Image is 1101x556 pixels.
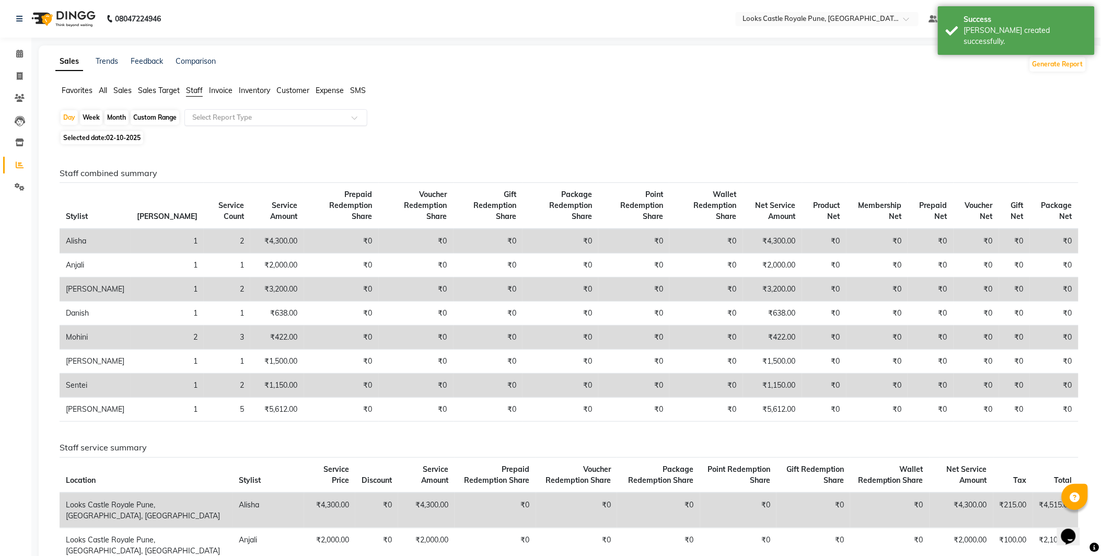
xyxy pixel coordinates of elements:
[379,302,454,326] td: ₹0
[250,229,304,253] td: ₹4,300.00
[27,4,98,33] img: logo
[847,398,908,422] td: ₹0
[523,302,598,326] td: ₹0
[598,350,669,374] td: ₹0
[204,229,250,253] td: 2
[1014,476,1027,485] span: Tax
[930,493,993,528] td: ₹4,300.00
[454,277,523,302] td: ₹0
[954,229,999,253] td: ₹0
[60,398,131,422] td: [PERSON_NAME]
[131,277,204,302] td: 1
[66,212,88,221] span: Stylist
[60,326,131,350] td: Mohini
[669,302,743,326] td: ₹0
[218,201,244,221] span: Service Count
[1030,326,1079,350] td: ₹0
[60,168,1079,178] h6: Staff combined summary
[454,253,523,277] td: ₹0
[99,86,107,95] span: All
[669,326,743,350] td: ₹0
[743,302,802,326] td: ₹638.00
[1030,253,1079,277] td: ₹0
[304,229,379,253] td: ₹0
[61,110,78,125] div: Day
[947,465,987,485] span: Net Service Amount
[954,302,999,326] td: ₹0
[80,110,102,125] div: Week
[669,374,743,398] td: ₹0
[1030,398,1079,422] td: ₹0
[1030,229,1079,253] td: ₹0
[1030,374,1079,398] td: ₹0
[250,326,304,350] td: ₹422.00
[847,302,908,326] td: ₹0
[908,350,953,374] td: ₹0
[743,374,802,398] td: ₹1,150.00
[598,229,669,253] td: ₹0
[954,398,999,422] td: ₹0
[379,350,454,374] td: ₹0
[954,253,999,277] td: ₹0
[1030,57,1086,72] button: Generate Report
[304,277,379,302] td: ₹0
[455,493,536,528] td: ₹0
[379,253,454,277] td: ₹0
[316,86,344,95] span: Expense
[954,374,999,398] td: ₹0
[250,374,304,398] td: ₹1,150.00
[304,302,379,326] td: ₹0
[1057,514,1091,546] iframe: chat widget
[598,302,669,326] td: ₹0
[669,253,743,277] td: ₹0
[131,326,204,350] td: 2
[999,398,1029,422] td: ₹0
[598,277,669,302] td: ₹0
[598,253,669,277] td: ₹0
[743,326,802,350] td: ₹422.00
[454,398,523,422] td: ₹0
[250,302,304,326] td: ₹638.00
[106,134,141,142] span: 02-10-2025
[743,350,802,374] td: ₹1,500.00
[777,493,850,528] td: ₹0
[138,86,180,95] span: Sales Target
[350,86,366,95] span: SMS
[999,277,1029,302] td: ₹0
[993,493,1033,528] td: ₹215.00
[304,326,379,350] td: ₹0
[847,350,908,374] td: ₹0
[802,253,847,277] td: ₹0
[454,229,523,253] td: ₹0
[355,493,398,528] td: ₹0
[398,493,455,528] td: ₹4,300.00
[1033,493,1079,528] td: ₹4,515.00
[1011,201,1024,221] span: Gift Net
[204,253,250,277] td: 1
[379,326,454,350] td: ₹0
[209,86,233,95] span: Invoice
[323,465,349,485] span: Service Price
[743,398,802,422] td: ₹5,612.00
[523,398,598,422] td: ₹0
[847,253,908,277] td: ₹0
[454,326,523,350] td: ₹0
[908,326,953,350] td: ₹0
[620,190,663,221] span: Point Redemption Share
[60,443,1079,453] h6: Staff service summary
[802,374,847,398] td: ₹0
[743,253,802,277] td: ₹2,000.00
[131,350,204,374] td: 1
[694,190,737,221] span: Wallet Redemption Share
[186,86,203,95] span: Staff
[454,350,523,374] td: ₹0
[131,56,163,66] a: Feedback
[999,374,1029,398] td: ₹0
[271,201,298,221] span: Service Amount
[204,302,250,326] td: 1
[304,398,379,422] td: ₹0
[239,86,270,95] span: Inventory
[96,56,118,66] a: Trends
[523,326,598,350] td: ₹0
[858,465,923,485] span: Wallet Redemption Share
